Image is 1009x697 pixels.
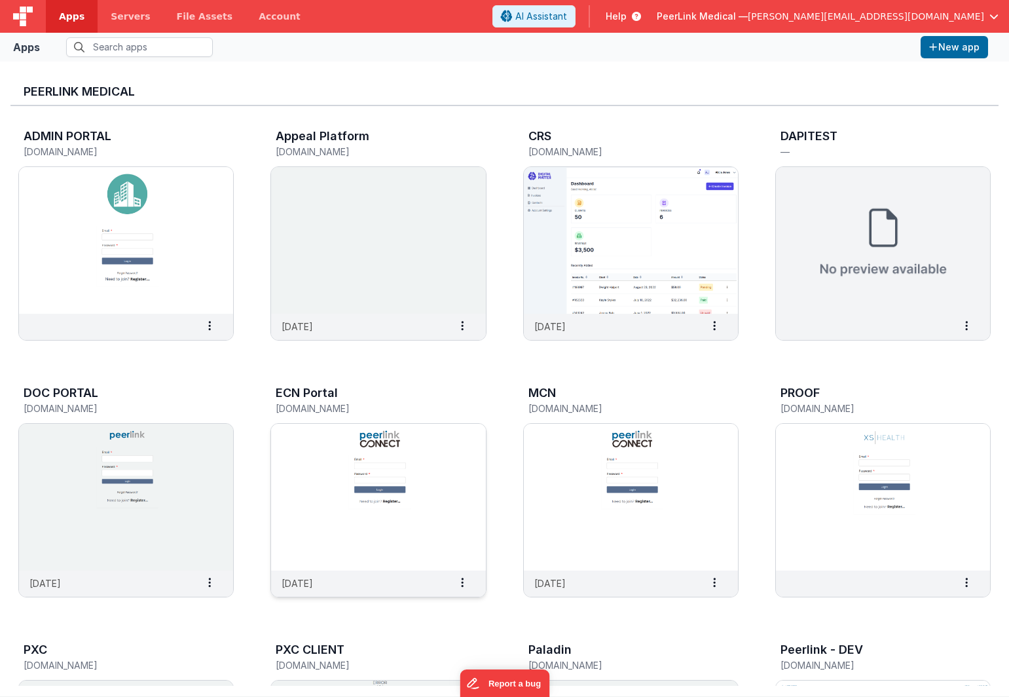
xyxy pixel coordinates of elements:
[780,130,837,143] h3: DAPITEST
[606,10,627,23] span: Help
[24,660,201,670] h5: [DOMAIN_NAME]
[111,10,150,23] span: Servers
[657,10,748,23] span: PeerLink Medical —
[276,660,453,670] h5: [DOMAIN_NAME]
[24,85,985,98] h3: PeerLink Medical
[780,386,820,400] h3: PROOF
[177,10,233,23] span: File Assets
[59,10,84,23] span: Apps
[24,147,201,157] h5: [DOMAIN_NAME]
[24,404,201,413] h5: [DOMAIN_NAME]
[748,10,984,23] span: [PERSON_NAME][EMAIL_ADDRESS][DOMAIN_NAME]
[276,643,344,656] h3: PXC CLIENT
[528,386,556,400] h3: MCN
[24,130,111,143] h3: ADMIN PORTAL
[780,643,863,656] h3: Peerlink - DEV
[528,147,706,157] h5: [DOMAIN_NAME]
[282,320,313,333] p: [DATE]
[528,643,572,656] h3: Paladin
[528,404,706,413] h5: [DOMAIN_NAME]
[492,5,576,28] button: AI Assistant
[66,37,213,57] input: Search apps
[534,320,566,333] p: [DATE]
[24,386,98,400] h3: DOC PORTAL
[780,404,958,413] h5: [DOMAIN_NAME]
[276,386,338,400] h3: ECN Portal
[13,39,40,55] div: Apps
[780,660,958,670] h5: [DOMAIN_NAME]
[780,147,958,157] h5: —
[657,10,999,23] button: PeerLink Medical — [PERSON_NAME][EMAIL_ADDRESS][DOMAIN_NAME]
[528,660,706,670] h5: [DOMAIN_NAME]
[921,36,988,58] button: New app
[276,404,453,413] h5: [DOMAIN_NAME]
[534,576,566,590] p: [DATE]
[276,130,369,143] h3: Appeal Platform
[24,643,47,656] h3: PXC
[29,576,61,590] p: [DATE]
[515,10,567,23] span: AI Assistant
[528,130,551,143] h3: CRS
[276,147,453,157] h5: [DOMAIN_NAME]
[460,669,549,697] iframe: Marker.io feedback button
[282,576,313,590] p: [DATE]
